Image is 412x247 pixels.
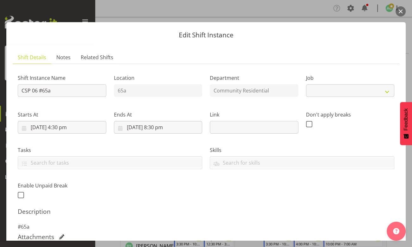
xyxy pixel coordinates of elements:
p: #65a [18,223,394,231]
span: Notes [56,54,71,61]
label: Shift Instance Name [18,74,106,82]
h5: Description [18,208,394,215]
label: Starts At [18,111,106,118]
label: Department [210,74,298,82]
input: Click to select... [114,121,203,134]
span: Related Shifts [81,54,113,61]
label: Ends At [114,111,203,118]
input: Shift Instance Name [18,84,106,97]
label: Location [114,74,203,82]
button: Feedback - Show survey [400,102,412,145]
label: Link [210,111,298,118]
label: Don't apply breaks [306,111,395,118]
img: help-xxl-2.png [393,228,399,234]
label: Tasks [18,146,202,154]
label: Enable Unpaid Break [18,182,106,189]
span: Feedback [403,108,409,130]
h5: Attachments [18,233,54,241]
input: Click to select... [18,121,106,134]
p: Edit Shift Instance [13,32,399,38]
label: Skills [210,146,394,154]
input: Search for tasks [18,158,202,168]
input: Search for skills [210,158,394,168]
span: Shift Details [18,54,46,61]
label: Job [306,74,395,82]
